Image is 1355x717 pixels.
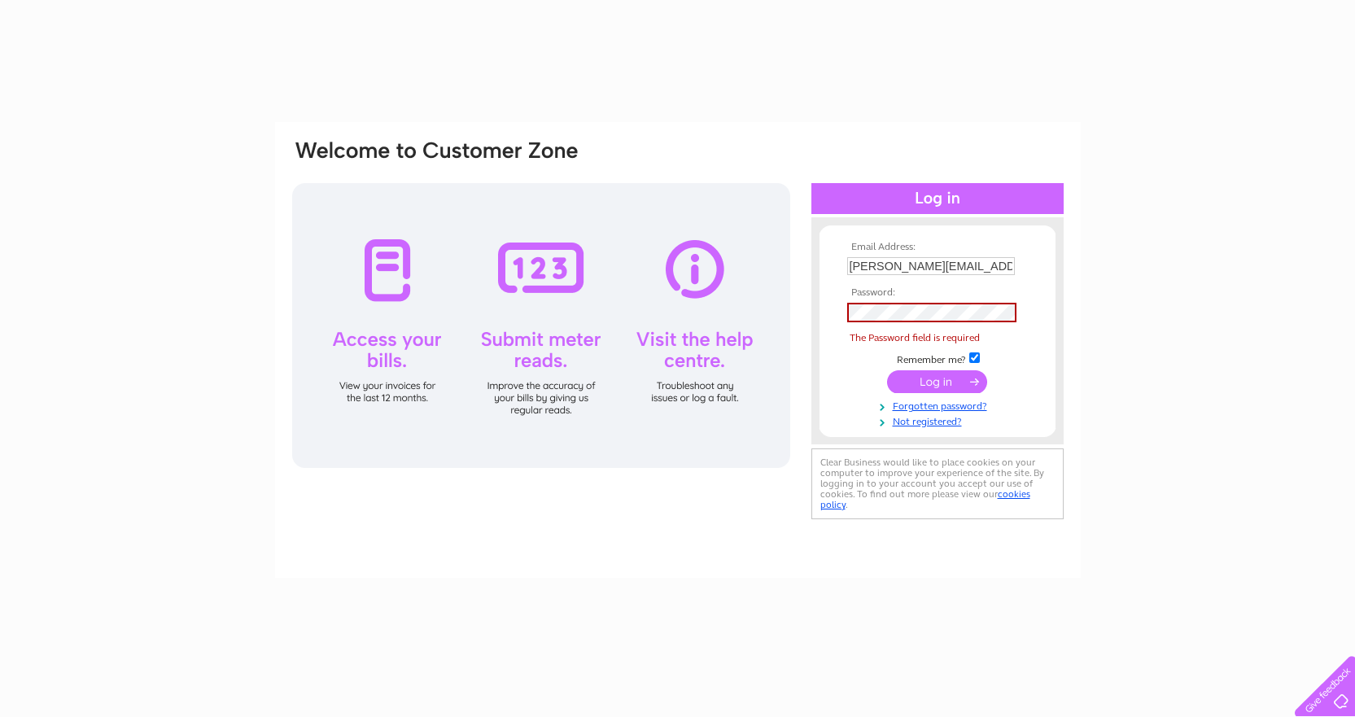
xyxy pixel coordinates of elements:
span: The Password field is required [850,332,980,343]
td: Remember me? [843,350,1032,366]
th: Email Address: [843,242,1032,253]
a: Not registered? [847,413,1032,428]
input: Submit [887,370,987,393]
a: Forgotten password? [847,397,1032,413]
div: Clear Business would like to place cookies on your computer to improve your experience of the sit... [811,448,1064,519]
a: cookies policy [820,488,1030,510]
th: Password: [843,287,1032,299]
